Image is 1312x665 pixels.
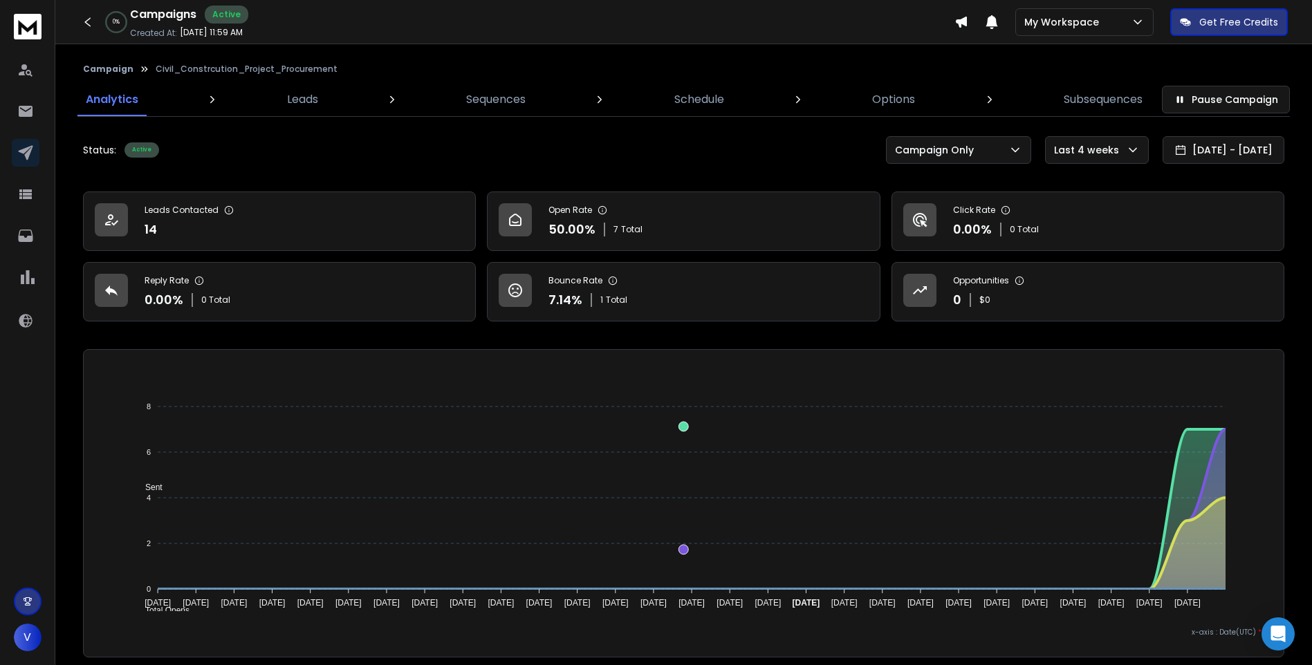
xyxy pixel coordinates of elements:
span: 1 [600,294,603,306]
tspan: [DATE] [335,598,362,608]
tspan: 0 [147,585,151,593]
tspan: [DATE] [1098,598,1125,608]
p: Reply Rate [145,275,189,286]
tspan: 8 [147,402,151,411]
p: My Workspace [1024,15,1105,29]
tspan: [DATE] [907,598,934,608]
p: Open Rate [548,205,592,216]
div: Active [124,142,159,158]
div: Open Intercom Messenger [1262,617,1295,650]
button: V [14,624,41,651]
tspan: [DATE] [412,598,438,608]
tspan: [DATE] [183,598,209,608]
a: Subsequences [1055,83,1151,116]
p: Subsequences [1064,91,1143,108]
tspan: [DATE] [1174,598,1201,608]
tspan: 4 [147,494,151,502]
a: Leads [279,83,326,116]
button: Campaign [83,64,133,75]
a: Sequences [458,83,534,116]
p: Created At: [130,28,177,39]
tspan: [DATE] [831,598,858,608]
button: Pause Campaign [1162,86,1290,113]
tspan: [DATE] [602,598,629,608]
button: Get Free Credits [1170,8,1288,36]
a: Leads Contacted14 [83,191,476,251]
tspan: [DATE] [755,598,781,608]
p: 0.00 % [145,290,183,310]
p: 0.00 % [953,220,992,239]
tspan: [DATE] [1060,598,1087,608]
a: Opportunities0$0 [891,262,1284,321]
p: Options [872,91,915,108]
p: 0 Total [1010,224,1039,235]
a: Analytics [77,83,147,116]
tspan: [DATE] [221,598,247,608]
tspan: [DATE] [717,598,743,608]
div: Active [205,6,248,24]
p: Leads Contacted [145,205,219,216]
p: 0 % [113,18,120,26]
span: Total Opens [135,606,190,615]
p: Click Rate [953,205,995,216]
tspan: [DATE] [564,598,591,608]
p: Last 4 weeks [1054,143,1125,157]
p: Bounce Rate [548,275,602,286]
span: 7 [613,224,618,235]
p: Civil_Constrcution_Project_Procurement [156,64,338,75]
tspan: [DATE] [1136,598,1163,608]
tspan: [DATE] [373,598,400,608]
tspan: 6 [147,448,151,456]
tspan: [DATE] [145,598,171,608]
span: Total [621,224,643,235]
p: 0 [953,290,961,310]
p: 50.00 % [548,220,595,239]
tspan: [DATE] [945,598,972,608]
p: 7.14 % [548,290,582,310]
tspan: 2 [147,539,151,547]
button: [DATE] - [DATE] [1163,136,1284,164]
h1: Campaigns [130,6,196,23]
p: Sequences [466,91,526,108]
p: Analytics [86,91,138,108]
a: Open Rate50.00%7Total [487,191,880,251]
a: Options [864,83,923,116]
p: [DATE] 11:59 AM [180,27,243,38]
p: Opportunities [953,275,1009,286]
tspan: [DATE] [793,598,820,608]
img: logo [14,14,41,39]
p: 0 Total [201,294,230,306]
a: Schedule [666,83,732,116]
tspan: [DATE] [488,598,514,608]
tspan: [DATE] [297,598,324,608]
tspan: [DATE] [259,598,285,608]
a: Reply Rate0.00%0 Total [83,262,476,321]
tspan: [DATE] [640,598,667,608]
p: Schedule [674,91,724,108]
p: Campaign Only [895,143,979,157]
tspan: [DATE] [526,598,553,608]
a: Bounce Rate7.14%1Total [487,262,880,321]
p: Leads [287,91,318,108]
p: 14 [145,220,157,239]
tspan: [DATE] [983,598,1010,608]
p: x-axis : Date(UTC) [106,627,1262,637]
tspan: [DATE] [1022,598,1048,608]
p: Status: [83,143,116,157]
tspan: [DATE] [869,598,896,608]
span: Sent [135,483,163,492]
p: $ 0 [979,294,990,306]
a: Click Rate0.00%0 Total [891,191,1284,251]
p: Get Free Credits [1199,15,1278,29]
tspan: [DATE] [450,598,476,608]
span: Total [606,294,627,306]
tspan: [DATE] [678,598,705,608]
